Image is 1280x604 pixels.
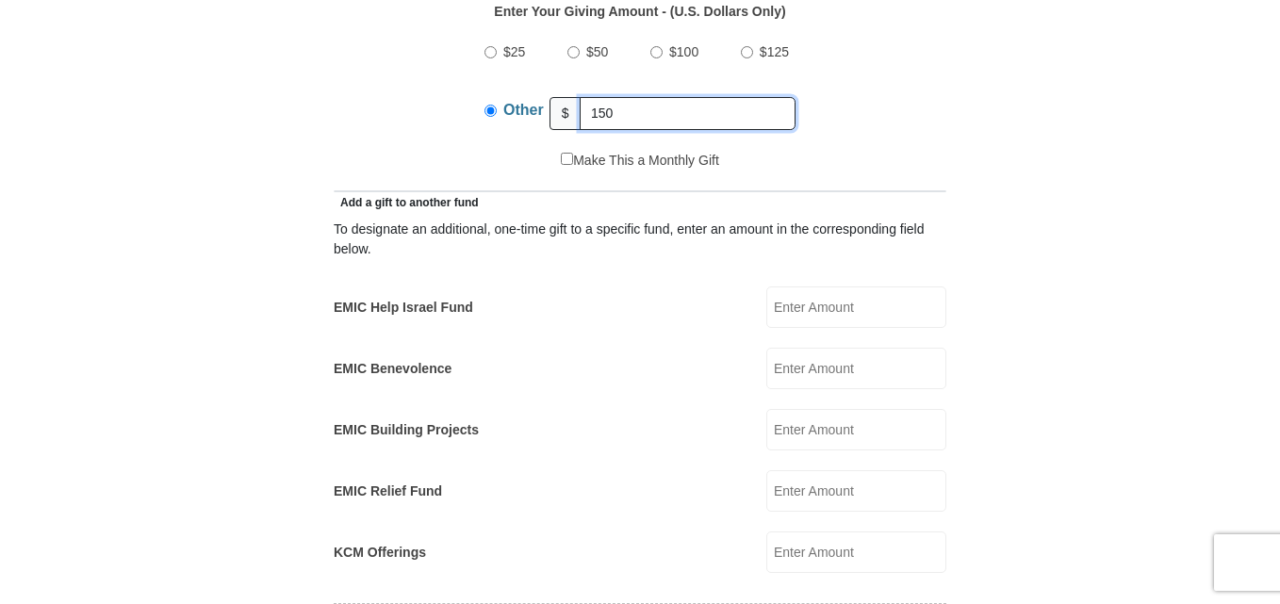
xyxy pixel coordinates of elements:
span: Other [503,102,544,118]
input: Other Amount [580,97,796,130]
label: Make This a Monthly Gift [561,151,719,171]
input: Enter Amount [766,409,946,450]
label: EMIC Building Projects [334,420,479,440]
span: $25 [503,44,525,59]
input: Enter Amount [766,531,946,573]
input: Enter Amount [766,286,946,328]
span: $ [550,97,582,130]
label: EMIC Help Israel Fund [334,298,473,318]
label: EMIC Relief Fund [334,482,442,501]
span: Add a gift to another fund [334,196,479,209]
input: Enter Amount [766,348,946,389]
div: To designate an additional, one-time gift to a specific fund, enter an amount in the correspondin... [334,220,946,259]
input: Enter Amount [766,470,946,512]
span: $100 [669,44,698,59]
input: Make This a Monthly Gift [561,153,573,165]
span: $125 [760,44,789,59]
span: $50 [586,44,608,59]
label: KCM Offerings [334,543,426,563]
label: EMIC Benevolence [334,359,451,379]
strong: Enter Your Giving Amount - (U.S. Dollars Only) [494,4,785,19]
